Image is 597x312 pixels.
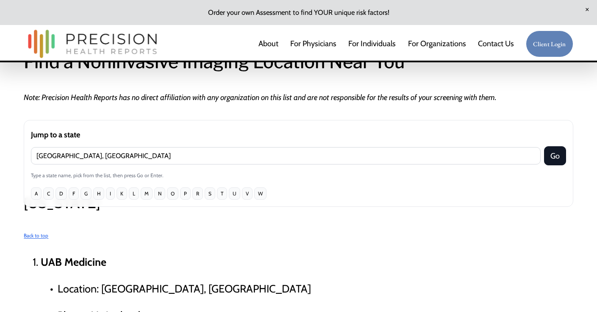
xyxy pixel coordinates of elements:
[229,187,240,200] button: U
[408,35,466,52] a: folder dropdown
[31,127,566,142] label: Jump to a state
[258,35,278,52] a: About
[43,187,54,200] button: C
[106,187,115,200] button: I
[31,187,42,200] button: A
[217,187,227,200] button: T
[31,187,566,200] div: Jump by first letter
[93,187,104,200] button: H
[408,36,466,51] span: For Organizations
[290,35,336,52] a: For Physicians
[154,187,165,200] button: N
[348,35,396,52] a: For Individuals
[544,146,566,165] button: Go
[180,187,191,200] button: P
[31,168,566,183] div: Type a state name, pick from the list, then press Go or Enter.
[24,92,496,102] em: Note: Precision Health Reports has no direct affiliation with any organization on this list and a...
[141,187,153,200] button: M
[58,278,573,300] p: Location: [GEOGRAPHIC_DATA], [GEOGRAPHIC_DATA]
[192,187,203,200] button: R
[41,256,106,268] strong: UAB Medicine
[81,187,92,200] button: G
[69,187,79,200] button: F
[205,187,215,200] button: S
[444,203,597,312] iframe: Chat Widget
[242,187,253,200] button: V
[117,187,127,200] button: K
[129,187,139,200] button: L
[56,187,67,200] button: D
[254,187,267,200] button: W
[478,35,514,52] a: Contact Us
[24,26,161,62] img: Precision Health Reports
[31,147,540,164] input: Start typing: e.g., Texas
[24,120,573,207] div: Jump to a state
[167,187,178,200] button: O
[526,31,573,57] a: Client Login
